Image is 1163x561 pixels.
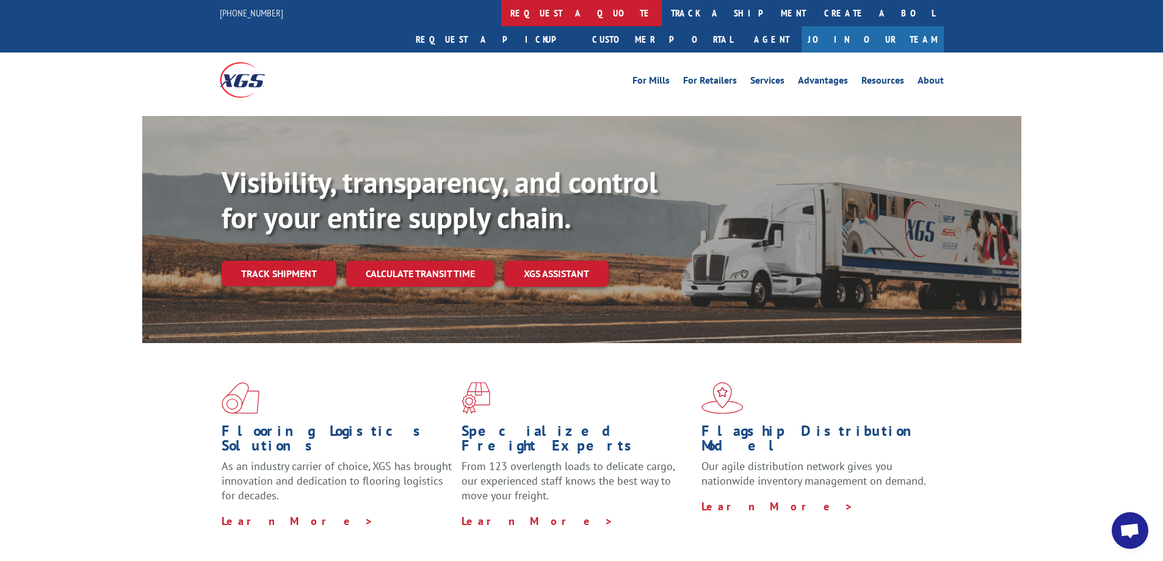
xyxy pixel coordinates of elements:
a: Services [750,76,784,89]
h1: Flooring Logistics Solutions [222,424,452,459]
a: Resources [861,76,904,89]
a: Open chat [1112,512,1148,549]
a: Learn More > [462,514,614,528]
img: xgs-icon-total-supply-chain-intelligence-red [222,382,259,414]
span: Our agile distribution network gives you nationwide inventory management on demand. [701,459,926,488]
h1: Flagship Distribution Model [701,424,932,459]
a: About [918,76,944,89]
a: Request a pickup [407,26,583,52]
img: xgs-icon-focused-on-flooring-red [462,382,490,414]
a: For Mills [632,76,670,89]
a: [PHONE_NUMBER] [220,7,283,19]
a: Track shipment [222,261,336,286]
a: Customer Portal [583,26,742,52]
a: Learn More > [701,499,853,513]
a: Advantages [798,76,848,89]
a: For Retailers [683,76,737,89]
span: As an industry carrier of choice, XGS has brought innovation and dedication to flooring logistics... [222,459,452,502]
a: Calculate transit time [346,261,495,287]
a: XGS ASSISTANT [504,261,609,287]
a: Join Our Team [802,26,944,52]
img: xgs-icon-flagship-distribution-model-red [701,382,744,414]
h1: Specialized Freight Experts [462,424,692,459]
p: From 123 overlength loads to delicate cargo, our experienced staff knows the best way to move you... [462,459,692,513]
b: Visibility, transparency, and control for your entire supply chain. [222,163,658,236]
a: Learn More > [222,514,374,528]
a: Agent [742,26,802,52]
